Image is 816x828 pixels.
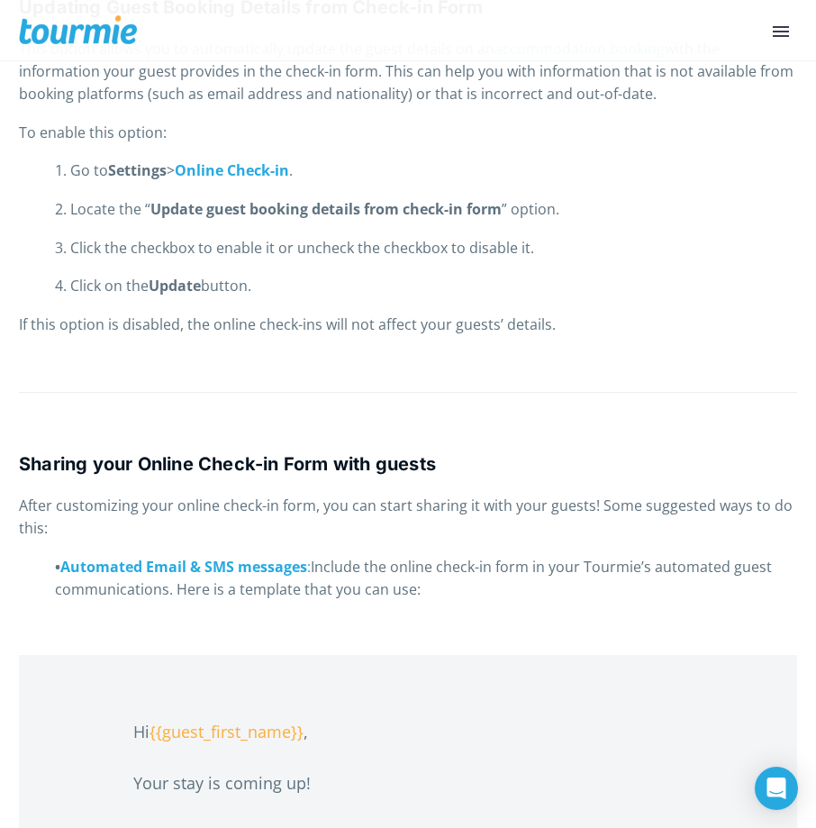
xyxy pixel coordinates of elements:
[765,18,797,45] button: Primary Menu
[149,276,201,296] strong: Update
[150,199,502,219] strong: Update guest booking details from check-in form
[60,557,307,577] strong: Automated Email & SMS messages
[97,767,719,800] p: Your stay is coming up!
[19,38,797,105] p: This option allows you to automatically update the guest details on an with the information your ...
[97,715,719,749] p: Hi ,
[150,721,304,742] span: {{guest_first_name}}
[108,160,167,180] strong: Settings
[19,237,797,259] p: 3. Click the checkbox to enable it or uncheck the checkbox to disable it.
[19,495,797,540] p: After customizing your online check-in form, you can start sharing it with your guests! Some sugg...
[755,767,798,810] div: Open Intercom Messenger
[19,275,797,297] p: 4. Click on the button.
[19,159,797,182] p: 1. Go to > .
[19,451,797,477] h4: Sharing your Online Check-in Form with guests
[19,314,797,336] p: If this option is disabled, the online check-ins will not affect your guests’ details.
[60,557,311,577] a: Automated Email & SMS messages:
[19,122,797,144] p: To enable this option:
[55,557,60,577] strong: •
[175,160,289,180] a: Online Check-in
[19,556,797,601] p: Include the online check-in form in your Tourmie’s automated guest communications. Here is a temp...
[19,198,797,221] p: 2. Locate the “ ” option.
